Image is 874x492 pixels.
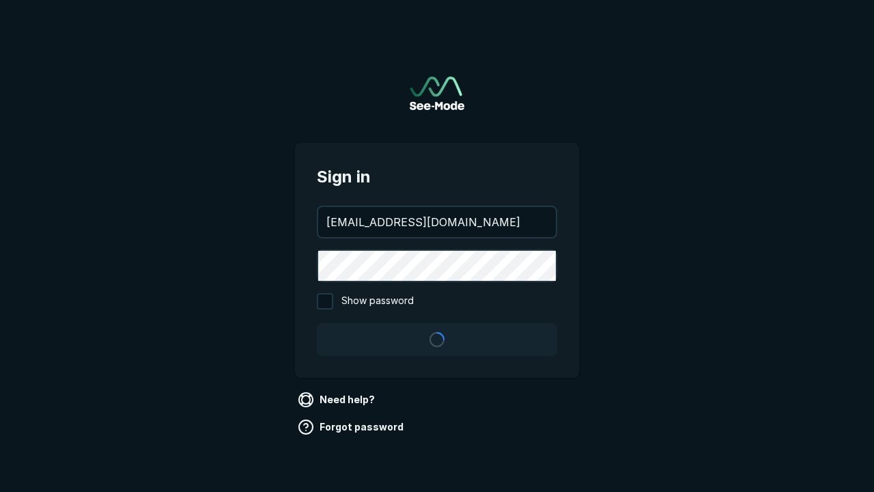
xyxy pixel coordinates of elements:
input: your@email.com [318,207,556,237]
img: See-Mode Logo [410,77,464,110]
a: Go to sign in [410,77,464,110]
span: Sign in [317,165,557,189]
span: Show password [341,293,414,310]
a: Need help? [295,389,380,411]
a: Forgot password [295,416,409,438]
